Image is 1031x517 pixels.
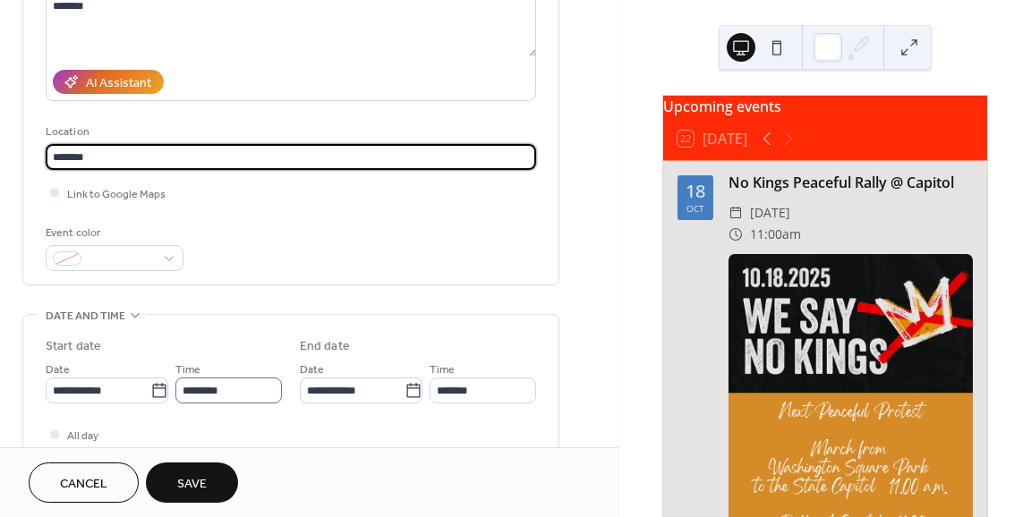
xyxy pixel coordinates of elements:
button: Cancel [29,462,139,503]
div: End date [300,337,350,356]
button: Save [146,462,238,503]
div: 18 [686,182,705,200]
span: Show date only [67,445,141,464]
div: Event color [46,224,180,242]
div: AI Assistant [86,74,151,93]
div: No Kings Peaceful Rally @ Capitol [729,172,973,193]
div: ​ [729,224,743,245]
div: Start date [46,337,101,356]
span: [DATE] [750,202,790,224]
span: Save [177,475,207,494]
span: Time [175,360,200,379]
button: AI Assistant [53,70,164,94]
span: Time [430,360,455,379]
span: 11:00am [750,224,801,245]
div: Oct [686,204,704,213]
span: Date [300,360,324,379]
span: Cancel [60,475,107,494]
span: Link to Google Maps [67,185,166,204]
span: Date and time [46,307,125,326]
span: All day [67,427,98,445]
div: ​ [729,202,743,224]
div: Upcoming events [663,96,987,117]
div: Location [46,123,533,141]
span: Date [46,360,70,379]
